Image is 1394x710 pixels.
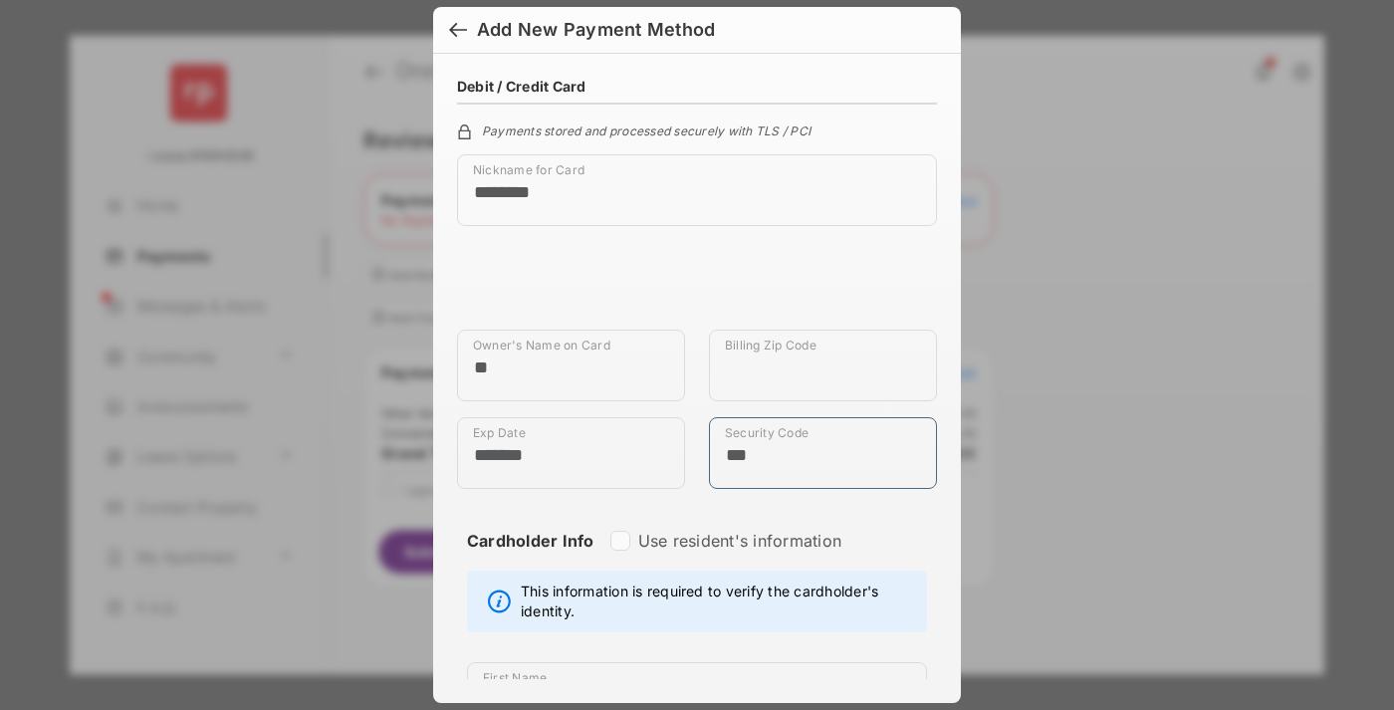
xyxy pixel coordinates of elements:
span: This information is required to verify the cardholder's identity. [521,582,916,621]
label: Use resident's information [638,531,841,551]
strong: Cardholder Info [467,531,594,587]
div: Payments stored and processed securely with TLS / PCI [457,120,937,138]
iframe: Credit card field [457,242,937,330]
h4: Debit / Credit Card [457,78,586,95]
div: Add New Payment Method [477,19,715,41]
